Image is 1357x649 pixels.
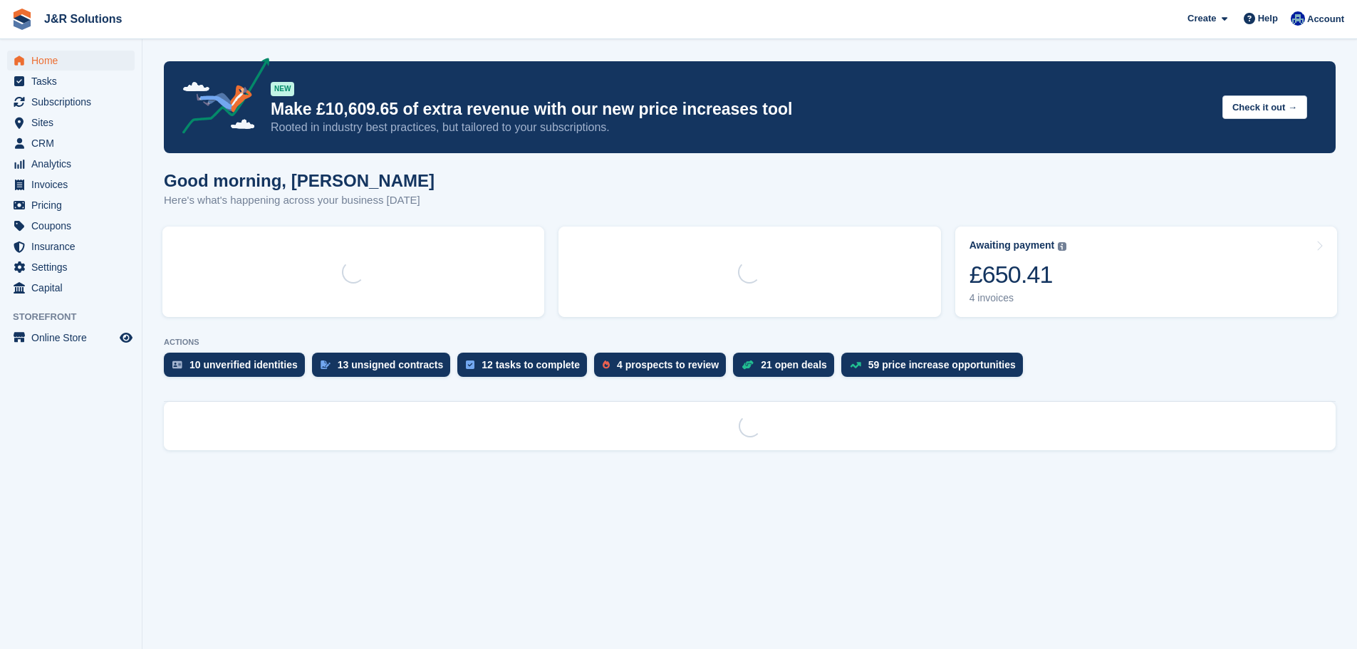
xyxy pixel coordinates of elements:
div: 4 prospects to review [617,359,719,370]
span: Invoices [31,175,117,194]
span: Pricing [31,195,117,215]
span: Create [1187,11,1216,26]
span: Online Store [31,328,117,348]
img: stora-icon-8386f47178a22dfd0bd8f6a31ec36ba5ce8667c1dd55bd0f319d3a0aa187defe.svg [11,9,33,30]
a: J&R Solutions [38,7,128,31]
span: Help [1258,11,1278,26]
div: Awaiting payment [969,239,1055,251]
span: Sites [31,113,117,133]
a: menu [7,216,135,236]
div: 12 tasks to complete [482,359,580,370]
img: task-75834270c22a3079a89374b754ae025e5fb1db73e45f91037f5363f120a921f8.svg [466,360,474,369]
img: Macie Adcock [1291,11,1305,26]
p: Make £10,609.65 of extra revenue with our new price increases tool [271,99,1211,120]
div: 21 open deals [761,359,827,370]
a: Awaiting payment £650.41 4 invoices [955,227,1337,317]
a: menu [7,92,135,112]
h1: Good morning, [PERSON_NAME] [164,171,435,190]
img: contract_signature_icon-13c848040528278c33f63329250d36e43548de30e8caae1d1a13099fd9432cc5.svg [321,360,331,369]
img: prospect-51fa495bee0391a8d652442698ab0144808aea92771e9ea1ae160a38d050c398.svg [603,360,610,369]
span: Coupons [31,216,117,236]
img: icon-info-grey-7440780725fd019a000dd9b08b2336e03edf1995a4989e88bcd33f0948082b44.svg [1058,242,1066,251]
div: 59 price increase opportunities [868,359,1016,370]
a: 13 unsigned contracts [312,353,458,384]
a: 4 prospects to review [594,353,733,384]
span: Settings [31,257,117,277]
a: 21 open deals [733,353,841,384]
span: CRM [31,133,117,153]
span: Insurance [31,237,117,256]
a: menu [7,154,135,174]
img: price_increase_opportunities-93ffe204e8149a01c8c9dc8f82e8f89637d9d84a8eef4429ea346261dce0b2c0.svg [850,362,861,368]
a: 12 tasks to complete [457,353,594,384]
a: menu [7,237,135,256]
a: menu [7,175,135,194]
a: menu [7,195,135,215]
div: 10 unverified identities [189,359,298,370]
img: deal-1b604bf984904fb50ccaf53a9ad4b4a5d6e5aea283cecdc64d6e3604feb123c2.svg [742,360,754,370]
a: menu [7,278,135,298]
p: Here's what's happening across your business [DATE] [164,192,435,209]
div: 13 unsigned contracts [338,359,444,370]
span: Subscriptions [31,92,117,112]
a: menu [7,113,135,133]
p: ACTIONS [164,338,1336,347]
span: Analytics [31,154,117,174]
span: Tasks [31,71,117,91]
a: menu [7,328,135,348]
a: 10 unverified identities [164,353,312,384]
span: Home [31,51,117,71]
div: £650.41 [969,260,1067,289]
a: menu [7,51,135,71]
a: menu [7,257,135,277]
div: 4 invoices [969,292,1067,304]
div: NEW [271,82,294,96]
img: verify_identity-adf6edd0f0f0b5bbfe63781bf79b02c33cf7c696d77639b501bdc392416b5a36.svg [172,360,182,369]
span: Capital [31,278,117,298]
p: Rooted in industry best practices, but tailored to your subscriptions. [271,120,1211,135]
span: Account [1307,12,1344,26]
a: 59 price increase opportunities [841,353,1030,384]
a: menu [7,71,135,91]
a: menu [7,133,135,153]
span: Storefront [13,310,142,324]
img: price-adjustments-announcement-icon-8257ccfd72463d97f412b2fc003d46551f7dbcb40ab6d574587a9cd5c0d94... [170,58,270,139]
button: Check it out → [1222,95,1307,119]
a: Preview store [118,329,135,346]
